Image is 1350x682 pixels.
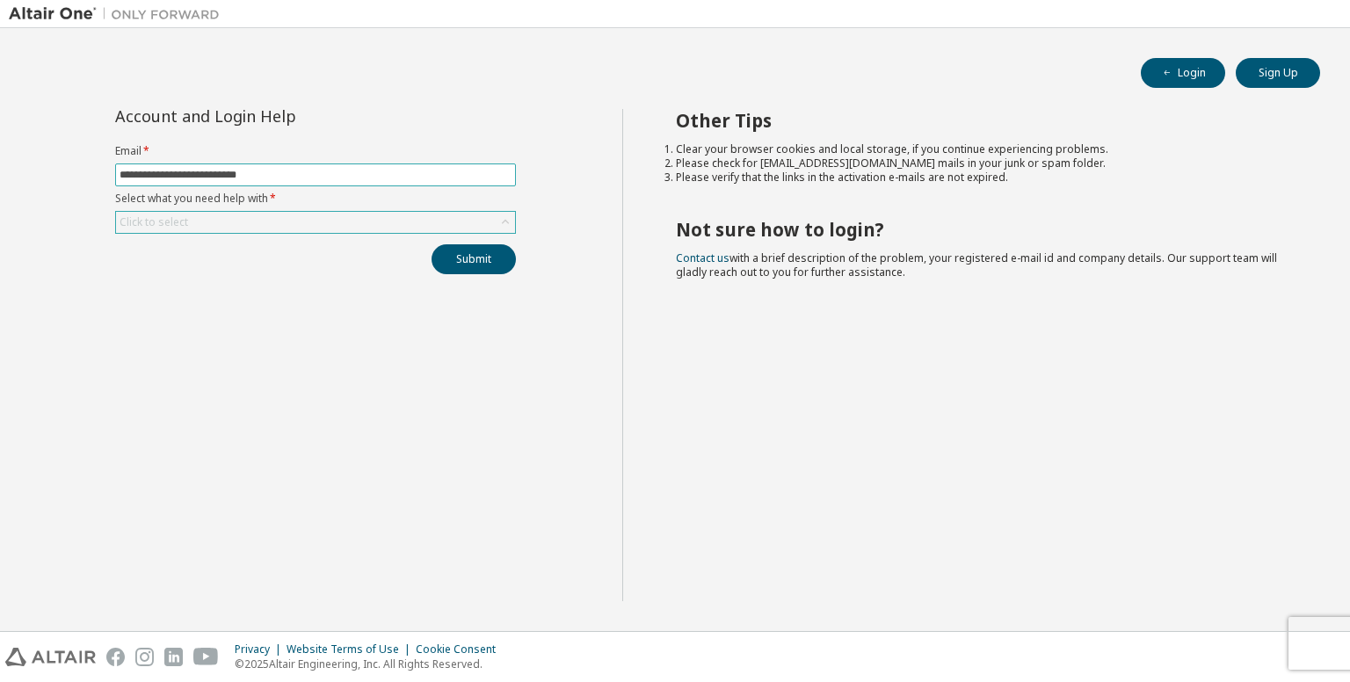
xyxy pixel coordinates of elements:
li: Clear your browser cookies and local storage, if you continue experiencing problems. [676,142,1289,156]
button: Submit [432,244,516,274]
img: instagram.svg [135,648,154,666]
div: Cookie Consent [416,642,506,657]
img: facebook.svg [106,648,125,666]
div: Click to select [116,212,515,233]
a: Contact us [676,250,729,265]
img: youtube.svg [193,648,219,666]
div: Privacy [235,642,287,657]
span: with a brief description of the problem, your registered e-mail id and company details. Our suppo... [676,250,1277,279]
img: Altair One [9,5,229,23]
img: linkedin.svg [164,648,183,666]
div: Website Terms of Use [287,642,416,657]
div: Account and Login Help [115,109,436,123]
img: altair_logo.svg [5,648,96,666]
label: Select what you need help with [115,192,516,206]
li: Please verify that the links in the activation e-mails are not expired. [676,170,1289,185]
h2: Not sure how to login? [676,218,1289,241]
div: Click to select [120,215,188,229]
label: Email [115,144,516,158]
button: Sign Up [1236,58,1320,88]
li: Please check for [EMAIL_ADDRESS][DOMAIN_NAME] mails in your junk or spam folder. [676,156,1289,170]
h2: Other Tips [676,109,1289,132]
button: Login [1141,58,1225,88]
p: © 2025 Altair Engineering, Inc. All Rights Reserved. [235,657,506,671]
